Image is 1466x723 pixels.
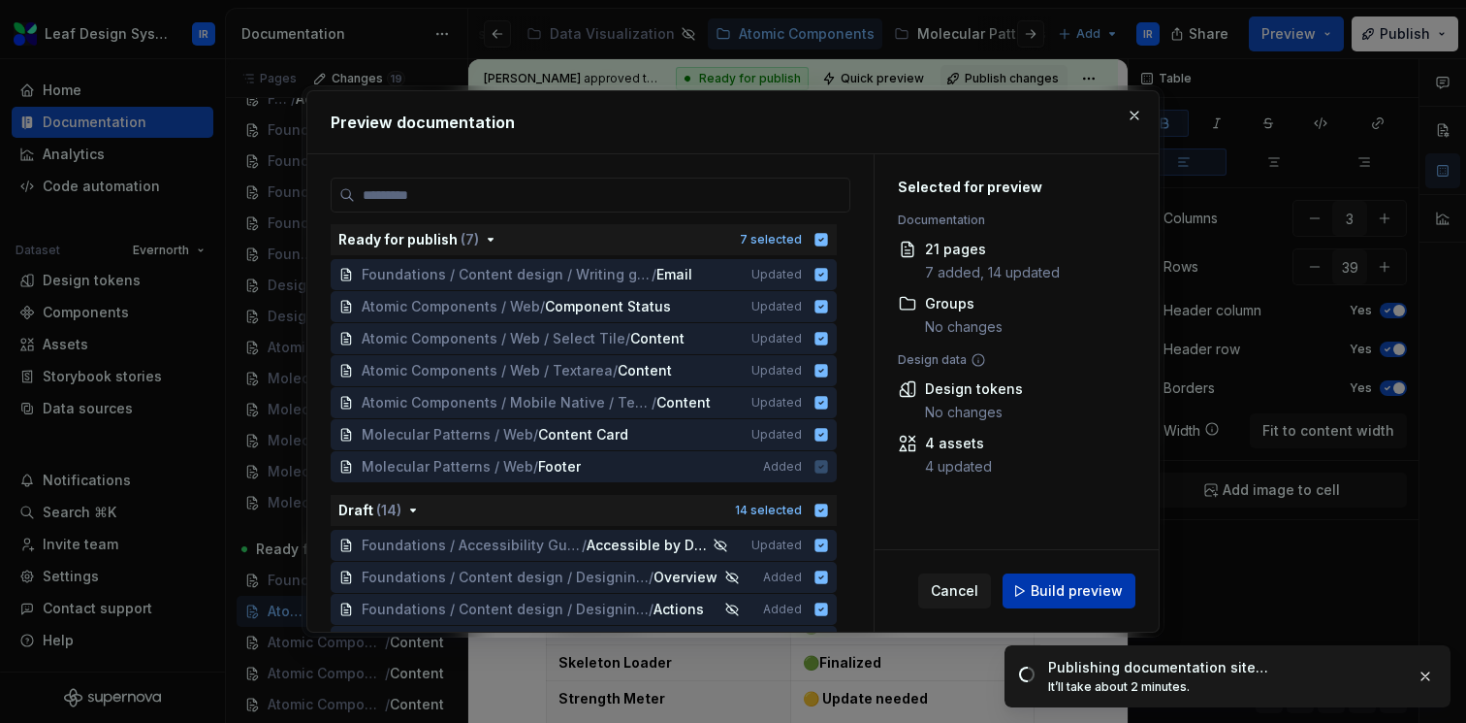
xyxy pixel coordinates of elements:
h2: Preview documentation [331,111,1135,134]
button: Build preview [1003,574,1135,608]
span: / [649,568,653,587]
span: / [625,329,630,348]
div: 4 updated [925,457,992,477]
span: Added [763,570,802,585]
span: Updated [751,363,802,378]
span: / [582,536,587,555]
span: / [533,425,538,444]
button: Cancel [918,574,991,608]
span: Updated [751,538,802,553]
button: Draft (14)14 selected [331,495,837,526]
span: Email [656,265,695,284]
span: Updated [751,299,802,314]
span: Added [763,602,802,617]
div: 4 assets [925,434,992,453]
span: Actions [653,600,704,619]
span: Updated [751,331,802,346]
div: Draft [338,501,401,520]
span: / [652,265,656,284]
span: / [540,297,545,316]
span: Build preview [1031,581,1123,601]
div: Selected for preview [898,178,1126,197]
span: / [613,361,618,380]
span: / [649,600,653,619]
span: / [652,393,656,412]
div: No changes [925,403,1023,422]
div: 7 selected [740,232,802,247]
div: No changes [925,317,1003,337]
span: Accessible by Design [587,536,710,555]
span: Foundations / Content design / Designing content [362,600,649,619]
span: Content Card [538,425,628,444]
span: Updated [751,395,802,411]
span: Atomic Components / Web / Select Tile [362,329,625,348]
span: Content [618,361,672,380]
span: Component Status [545,297,671,316]
div: Design data [898,352,1126,368]
div: Documentation [898,213,1126,228]
span: Molecular Patterns / Web [362,425,533,444]
span: Content [630,329,685,348]
span: Cancel [931,581,978,601]
span: ( 14 ) [376,502,401,518]
span: Atomic Components / Web [362,297,540,316]
div: Design tokens [925,379,1023,399]
span: Updated [751,267,802,282]
div: 14 selected [735,503,802,518]
span: Foundations / Content design / Writing guidelines by channel [362,265,652,284]
span: Atomic Components / Mobile Native / Textarea [362,393,652,412]
div: Groups [925,294,1003,313]
span: Content [656,393,711,412]
span: ( 7 ) [461,231,479,247]
div: It’ll take about 2 minutes. [1048,679,1401,695]
button: Ready for publish (7)7 selected [331,224,837,255]
span: Foundations / Accessibility Guidelines [362,536,582,555]
span: Atomic Components / Web / Textarea [362,361,613,380]
div: Ready for publish [338,230,479,249]
div: Publishing documentation site… [1048,658,1401,677]
div: 7 added, 14 updated [925,263,1060,282]
div: 21 pages [925,240,1060,259]
span: Overview [653,568,717,587]
span: Updated [751,427,802,443]
span: Foundations / Content design / Designing content [362,568,649,587]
